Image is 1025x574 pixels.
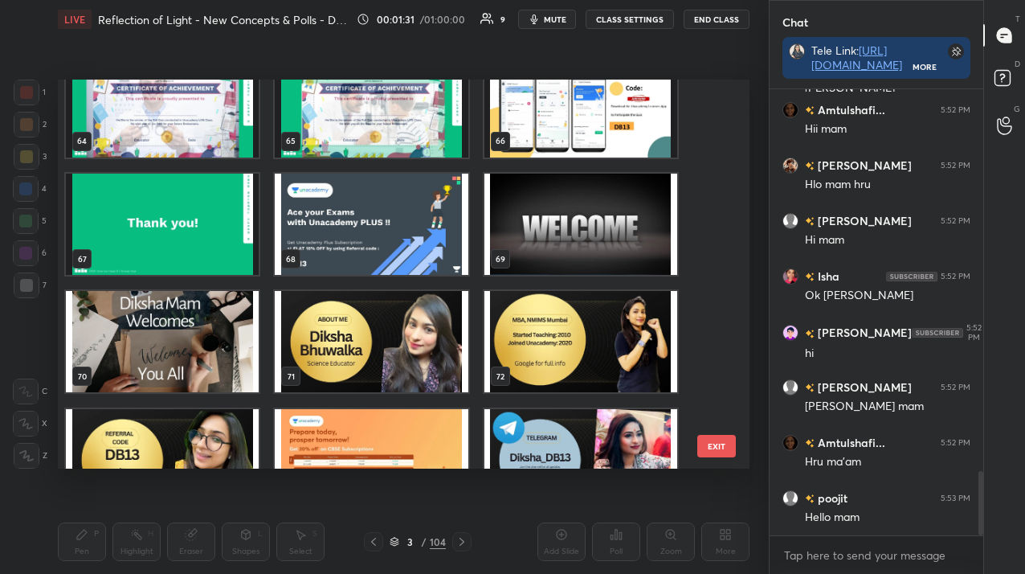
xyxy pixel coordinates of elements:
div: 4 [13,176,47,202]
img: 1759234036AGUVPP.pdf [66,55,259,157]
a: [URL][DOMAIN_NAME] [811,43,902,72]
h6: Amtulshafi... [815,101,885,118]
p: G [1014,103,1020,115]
img: default.png [782,213,798,229]
h4: Reflection of Light - New Concepts & Polls - DB13 [98,12,350,27]
div: 1 [14,80,46,105]
img: 16892156587VM9Y7.pdf [66,291,259,392]
img: 93890909_C81320B2-0654-4793-9FD9-5B05FCF6D220.png [782,325,798,341]
img: no-rating-badge.077c3623.svg [805,217,815,226]
img: 16892156587VM9Y7.pdf [484,408,677,510]
img: 3af0f8d24eb342dabe110c05b27694c7.jpg [789,43,805,59]
p: T [1015,13,1020,25]
img: c8be2c08e4704a899a9257df9f0fc5f5.jpg [782,102,798,118]
img: 16892156587VM9Y7.pdf [484,291,677,392]
div: 5:52 PM [941,105,970,115]
div: grid [770,89,983,535]
img: 16892156587VM9Y7.pdf [66,408,259,510]
div: 2 [14,112,47,137]
h6: [PERSON_NAME] [815,157,912,174]
img: no-rating-badge.077c3623.svg [805,273,815,281]
h6: Isha [815,268,839,285]
span: mute [544,14,566,25]
img: default.png [782,379,798,396]
div: 5:52 PM [941,161,970,170]
img: dba6bff8ba5b4f69883d8f6513a766b8.jpg [782,158,798,174]
img: no-rating-badge.077c3623.svg [805,383,815,392]
div: 5:52 PM [941,438,970,448]
div: Hi mam [805,232,970,248]
div: / [422,537,427,547]
div: Hello mam [805,510,970,526]
button: CLASS SETTINGS [586,10,674,29]
img: 16892156587VM9Y7.pdf [275,408,468,510]
div: [PERSON_NAME] mam [805,399,970,415]
button: mute [518,10,576,29]
img: no-rating-badge.077c3623.svg [805,330,815,338]
h6: [PERSON_NAME] [815,379,912,396]
img: no-rating-badge.077c3623.svg [805,106,815,115]
div: X [13,411,47,437]
div: Hlo mam hru [805,177,970,193]
div: 5:52 PM [941,383,970,392]
h6: [PERSON_NAME] [815,325,912,342]
div: 6 [13,240,47,266]
img: c8be2c08e4704a899a9257df9f0fc5f5.jpg [782,435,798,451]
div: 7 [14,273,47,298]
div: LIVE [58,10,92,29]
img: no-rating-badge.077c3623.svg [805,494,815,503]
p: D [1015,58,1020,70]
div: 3 [14,144,47,170]
h6: poojit [815,490,847,506]
div: 3 [402,537,419,547]
img: 1759234036AGUVPP.pdf [484,55,677,157]
div: 5 [13,208,47,234]
img: 4P8fHbbgJtejmAAAAAElFTkSuQmCC [886,272,937,281]
div: Hru ma'am [805,454,970,470]
img: no-rating-badge.077c3623.svg [805,439,815,448]
div: Z [14,443,47,469]
img: 1759234036AGUVPP.pdf [66,173,259,274]
p: Chat [770,1,821,43]
img: 1759234036AGUVPP.pdf [275,55,468,157]
h6: [PERSON_NAME] [815,212,912,229]
div: hi [805,346,970,362]
div: 5:52 PM [941,272,970,281]
img: 3 [782,269,798,285]
div: More [913,61,937,72]
button: EXIT [697,435,736,457]
div: Tele Link: [811,43,913,72]
div: 5:52 PM [966,323,982,342]
img: 16892156587VM9Y7.pdf [484,173,677,274]
div: grid [58,80,721,469]
div: 5:52 PM [941,216,970,226]
img: 16892156587VM9Y7.pdf [275,173,468,274]
div: 9 [500,15,505,23]
div: Ok [PERSON_NAME] [805,288,970,304]
img: no-rating-badge.077c3623.svg [805,162,815,170]
div: Hii mam [805,121,970,137]
div: 104 [430,535,446,549]
img: default.png [782,490,798,506]
img: 16892156587VM9Y7.pdf [275,291,468,392]
img: 4P8fHbbgJtejmAAAAAElFTkSuQmCC [912,328,963,338]
h6: Amtulshafi... [815,434,885,451]
div: C [13,379,47,404]
div: 5:53 PM [941,494,970,503]
button: End Class [684,10,749,29]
